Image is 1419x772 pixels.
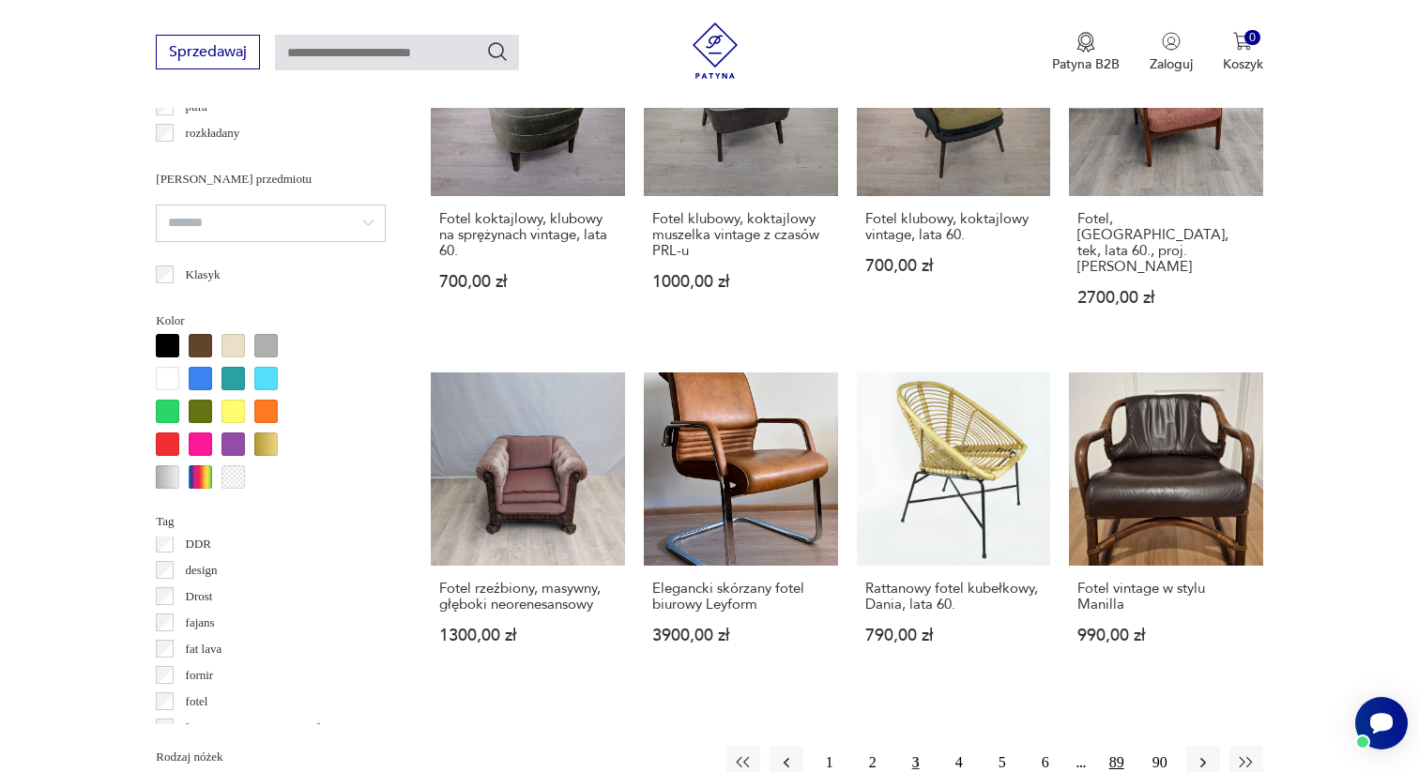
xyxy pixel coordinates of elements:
p: Drost [186,586,213,607]
button: Patyna B2B [1052,32,1120,73]
p: Klasyk [186,265,221,285]
img: Ikonka użytkownika [1162,32,1181,51]
p: fotel [186,691,208,712]
p: DDR [186,534,211,554]
a: Fotel klubowy, koktajlowy vintage, lata 60.Fotel klubowy, koktajlowy vintage, lata 60.700,00 zł [857,2,1051,342]
img: Patyna - sklep z meblami i dekoracjami vintage [687,23,743,79]
p: Zaloguj [1150,55,1193,73]
a: Fotel koktajlowy, klubowy na sprężynach vintage, lata 60.Fotel koktajlowy, klubowy na sprężynach ... [431,2,625,342]
p: fajans [186,613,215,633]
iframe: Smartsupp widget button [1355,697,1408,749]
h3: Elegancki skórzany fotel biurowy Leyform [652,581,830,613]
p: 700,00 zł [439,274,617,290]
button: Zaloguj [1150,32,1193,73]
div: 0 [1244,30,1260,46]
button: Sprzedawaj [156,35,260,69]
h3: Fotel klubowy, koktajlowy vintage, lata 60. [865,211,1043,243]
h3: Fotel rzeźbiony, masywny, głęboki neorenesansowy [439,581,617,613]
a: Fotel, Niemcy, tek, lata 60., proj. Eugen SchmidtFotel, [GEOGRAPHIC_DATA], tek, lata 60., proj. [... [1069,2,1263,342]
p: 1000,00 zł [652,274,830,290]
p: Patyna B2B [1052,55,1120,73]
h3: Rattanowy fotel kubełkowy, Dania, lata 60. [865,581,1043,613]
button: 0Koszyk [1223,32,1263,73]
p: Koszyk [1223,55,1263,73]
p: Tag [156,511,386,532]
p: 790,00 zł [865,628,1043,643]
p: Rodzaj nóżek [156,747,386,767]
p: 1300,00 zł [439,628,617,643]
a: Elegancki skórzany fotel biurowy LeyformElegancki skórzany fotel biurowy Leyform3900,00 zł [644,372,838,681]
p: 700,00 zł [865,258,1043,274]
a: Fotel rzeźbiony, masywny, głęboki neorenesansowyFotel rzeźbiony, masywny, głęboki neorenesansowy1... [431,372,625,681]
a: Ikona medaluPatyna B2B [1052,32,1120,73]
p: fornir [186,665,214,686]
h3: Fotel koktajlowy, klubowy na sprężynach vintage, lata 60. [439,211,617,259]
p: Kolor [156,310,386,331]
button: Szukaj [486,40,509,63]
h3: Fotel klubowy, koktajlowy muszelka vintage z czasów PRL-u [652,211,830,259]
h3: Fotel vintage w stylu Manilla [1077,581,1255,613]
a: Fotel klubowy, koktajlowy muszelka vintage z czasów PRL-uFotel klubowy, koktajlowy muszelka vinta... [644,2,838,342]
a: Rattanowy fotel kubełkowy, Dania, lata 60.Rattanowy fotel kubełkowy, Dania, lata 60.790,00 zł [857,372,1051,681]
h3: Fotel, [GEOGRAPHIC_DATA], tek, lata 60., proj. [PERSON_NAME] [1077,211,1255,275]
p: rozkładany [186,123,240,144]
p: 990,00 zł [1077,628,1255,643]
img: Ikona koszyka [1233,32,1252,51]
p: 2700,00 zł [1077,290,1255,306]
p: fat lava [186,639,222,659]
img: Ikona medalu [1076,32,1095,53]
a: Sprzedawaj [156,47,260,60]
a: Fotel vintage w stylu ManillaFotel vintage w stylu Manilla990,00 zł [1069,372,1263,681]
p: [PERSON_NAME] przedmiotu [156,169,386,189]
p: design [186,560,218,581]
p: [DEMOGRAPHIC_DATA] [186,718,321,738]
p: 3900,00 zł [652,628,830,643]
